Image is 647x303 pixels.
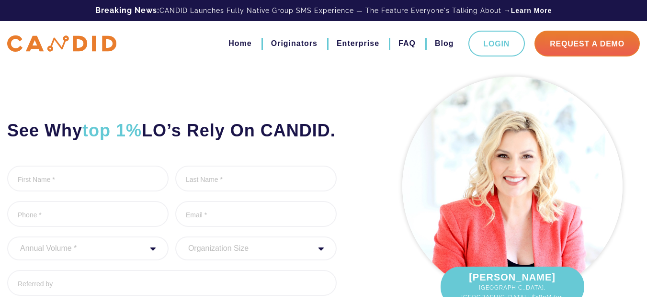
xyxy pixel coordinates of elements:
a: FAQ [398,35,416,52]
input: Referred by [7,270,337,296]
input: First Name * [7,166,169,191]
img: CANDID APP [7,35,116,52]
a: Enterprise [337,35,379,52]
h2: See Why LO’s Rely On CANDID. [7,120,337,142]
span: top 1% [82,121,142,140]
a: Request A Demo [534,31,640,56]
a: Learn More [511,6,552,15]
span: [GEOGRAPHIC_DATA], [GEOGRAPHIC_DATA] | $180M/yr. [450,283,575,302]
a: Login [468,31,525,56]
input: Phone * [7,201,169,227]
a: Home [228,35,251,52]
b: Breaking News: [95,6,159,15]
a: Blog [435,35,454,52]
input: Last Name * [175,166,337,191]
input: Email * [175,201,337,227]
a: Originators [271,35,318,52]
